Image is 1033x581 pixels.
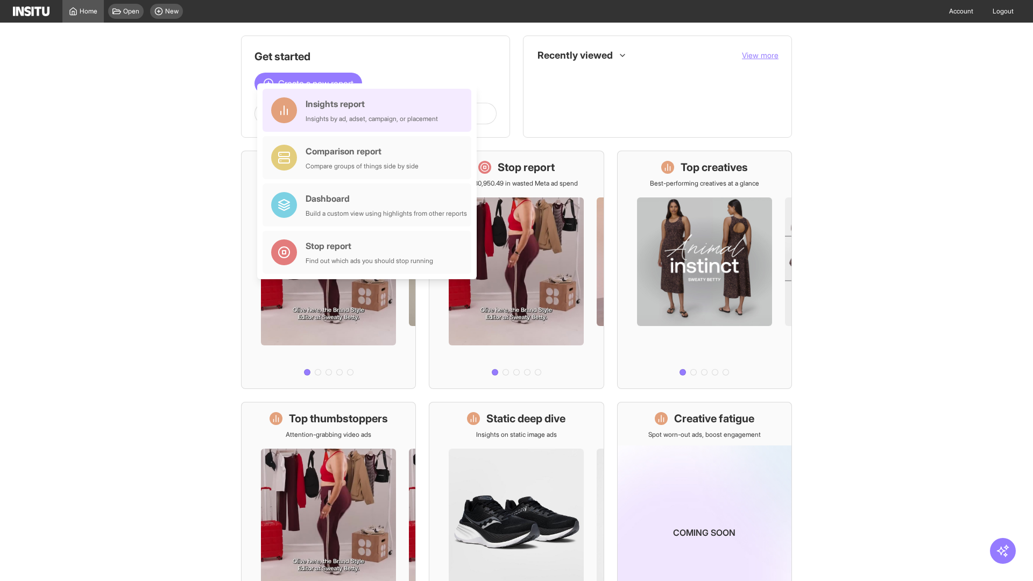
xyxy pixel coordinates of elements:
[476,430,557,439] p: Insights on static image ads
[241,151,416,389] a: What's live nowSee all active ads instantly
[650,179,759,188] p: Best-performing creatives at a glance
[306,192,467,205] div: Dashboard
[306,97,438,110] div: Insights report
[681,160,748,175] h1: Top creatives
[486,411,565,426] h1: Static deep dive
[254,49,497,64] h1: Get started
[80,7,97,16] span: Home
[306,257,433,265] div: Find out which ads you should stop running
[306,162,419,171] div: Compare groups of things side by side
[306,145,419,158] div: Comparison report
[306,209,467,218] div: Build a custom view using highlights from other reports
[165,7,179,16] span: New
[278,77,353,90] span: Create a new report
[254,73,362,94] button: Create a new report
[289,411,388,426] h1: Top thumbstoppers
[306,115,438,123] div: Insights by ad, adset, campaign, or placement
[742,50,779,61] button: View more
[286,430,371,439] p: Attention-grabbing video ads
[455,179,578,188] p: Save £30,950.49 in wasted Meta ad spend
[13,6,49,16] img: Logo
[306,239,433,252] div: Stop report
[617,151,792,389] a: Top creativesBest-performing creatives at a glance
[742,51,779,60] span: View more
[123,7,139,16] span: Open
[498,160,555,175] h1: Stop report
[429,151,604,389] a: Stop reportSave £30,950.49 in wasted Meta ad spend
